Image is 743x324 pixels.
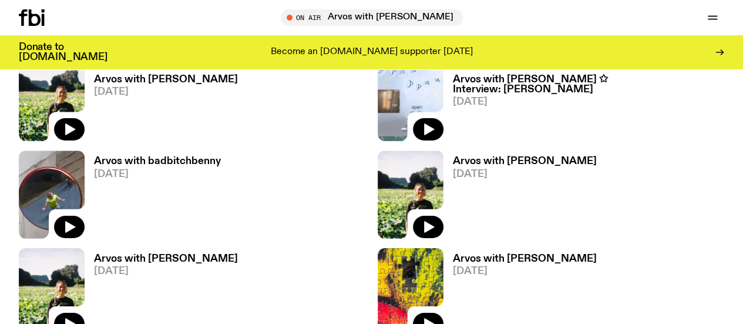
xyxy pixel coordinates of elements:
span: [DATE] [94,266,238,276]
h3: Arvos with [PERSON_NAME] [453,156,597,166]
span: [DATE] [94,169,221,179]
h3: Arvos with [PERSON_NAME] [94,75,238,85]
h3: Arvos with [PERSON_NAME] [453,254,597,264]
a: Arvos with [PERSON_NAME] ✩ Interview: [PERSON_NAME][DATE] [443,75,725,141]
span: [DATE] [453,97,725,107]
a: Arvos with badbitchbenny[DATE] [85,156,221,238]
span: [DATE] [453,169,597,179]
h3: Arvos with [PERSON_NAME] ✩ Interview: [PERSON_NAME] [453,75,725,95]
button: On AirArvos with [PERSON_NAME] [281,9,463,26]
a: Arvos with [PERSON_NAME][DATE] [85,75,238,141]
img: Bri is smiling and wearing a black t-shirt. She is standing in front of a lush, green field. Ther... [378,151,443,238]
span: [DATE] [453,266,597,276]
h3: Donate to [DOMAIN_NAME] [19,42,107,62]
p: Become an [DOMAIN_NAME] supporter [DATE] [271,47,473,58]
img: Bri is smiling and wearing a black t-shirt. She is standing in front of a lush, green field. Ther... [19,54,85,141]
h3: Arvos with [PERSON_NAME] [94,254,238,264]
span: [DATE] [94,87,238,97]
h3: Arvos with badbitchbenny [94,156,221,166]
a: Arvos with [PERSON_NAME][DATE] [443,156,597,238]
